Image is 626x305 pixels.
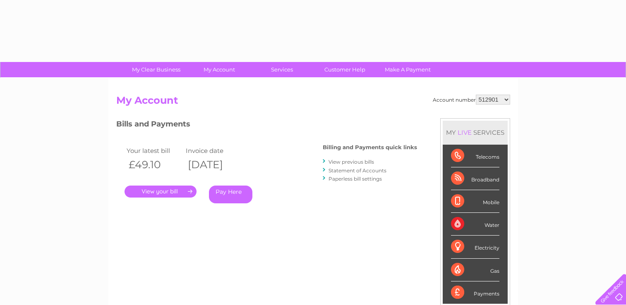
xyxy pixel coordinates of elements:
[451,281,499,304] div: Payments
[374,62,442,77] a: Make A Payment
[125,186,197,198] a: .
[116,118,417,133] h3: Bills and Payments
[451,236,499,258] div: Electricity
[125,156,184,173] th: £49.10
[184,156,243,173] th: [DATE]
[248,62,316,77] a: Services
[329,159,374,165] a: View previous bills
[311,62,379,77] a: Customer Help
[433,95,510,105] div: Account number
[329,176,382,182] a: Paperless bill settings
[451,167,499,190] div: Broadband
[209,186,252,203] a: Pay Here
[451,259,499,281] div: Gas
[451,190,499,213] div: Mobile
[456,129,473,136] div: LIVE
[443,121,508,144] div: MY SERVICES
[122,62,190,77] a: My Clear Business
[323,144,417,150] h4: Billing and Payments quick links
[184,145,243,156] td: Invoice date
[125,145,184,156] td: Your latest bill
[451,145,499,167] div: Telecoms
[185,62,253,77] a: My Account
[451,213,499,236] div: Water
[116,95,510,110] h2: My Account
[329,167,386,174] a: Statement of Accounts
